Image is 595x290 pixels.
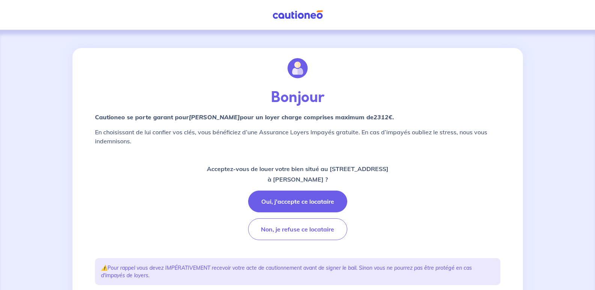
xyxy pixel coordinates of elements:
[101,264,472,279] em: Pour rappel vous devez IMPÉRATIVEMENT recevoir votre acte de cautionnement avant de signer le bai...
[248,218,347,240] button: Non, je refuse ce locataire
[101,264,494,279] p: ⚠️
[95,89,500,107] p: Bonjour
[207,164,389,185] p: Acceptez-vous de louer votre bien situé au [STREET_ADDRESS] à [PERSON_NAME] ?
[288,58,308,78] img: illu_account.svg
[270,10,326,20] img: Cautioneo
[189,113,240,121] em: [PERSON_NAME]
[95,113,394,121] strong: Cautioneo se porte garant pour pour un loyer charge comprises maximum de .
[374,113,392,121] em: 2312€
[248,191,347,212] button: Oui, j'accepte ce locataire
[95,128,500,146] p: En choisissant de lui confier vos clés, vous bénéficiez d’une Assurance Loyers Impayés gratuite. ...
